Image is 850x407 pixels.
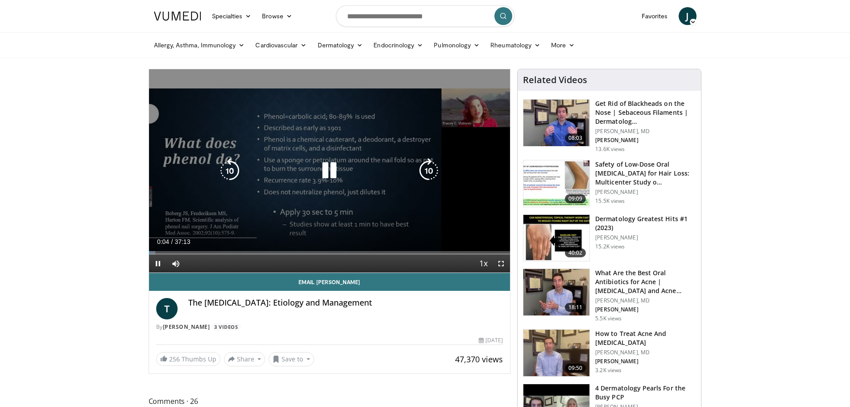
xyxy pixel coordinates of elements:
[595,234,696,241] p: [PERSON_NAME]
[523,100,589,146] img: 54dc8b42-62c8-44d6-bda4-e2b4e6a7c56d.150x105_q85_crop-smart_upscale.jpg
[479,336,503,344] div: [DATE]
[149,255,167,273] button: Pause
[149,251,510,255] div: Progress Bar
[455,354,503,365] span: 47,370 views
[169,355,180,363] span: 256
[250,36,312,54] a: Cardiovascular
[595,269,696,295] h3: What Are the Best Oral Antibiotics for Acne | [MEDICAL_DATA] and Acne…
[523,329,696,377] a: 09:50 How to Treat Acne And [MEDICAL_DATA] [PERSON_NAME], MD [PERSON_NAME] 3.2K views
[492,255,510,273] button: Fullscreen
[595,160,696,187] h3: Safety of Low-Dose Oral [MEDICAL_DATA] for Hair Loss: Multicenter Study o…
[149,273,510,291] a: Email [PERSON_NAME]
[188,298,503,308] h4: The [MEDICAL_DATA]: Etiology and Management
[156,298,178,319] a: T
[565,364,586,373] span: 09:50
[595,214,696,232] h3: Dermatology Greatest Hits #1 (2023)
[595,128,696,135] p: [PERSON_NAME], MD
[565,134,586,143] span: 08:03
[154,12,201,21] img: VuMedi Logo
[565,194,586,203] span: 09:09
[485,36,546,54] a: Rheumatology
[156,352,220,366] a: 256 Thumbs Up
[565,303,586,312] span: 18:11
[595,146,625,153] p: 13.6K views
[156,323,503,331] div: By
[163,323,210,331] a: [PERSON_NAME]
[523,215,589,261] img: 167f4955-2110-4677-a6aa-4d4647c2ca19.150x105_q85_crop-smart_upscale.jpg
[523,269,696,322] a: 18:11 What Are the Best Oral Antibiotics for Acne | [MEDICAL_DATA] and Acne… [PERSON_NAME], MD [P...
[595,197,625,205] p: 15.5K views
[595,329,696,347] h3: How to Treat Acne And [MEDICAL_DATA]
[474,255,492,273] button: Playback Rate
[149,36,250,54] a: Allergy, Asthma, Immunology
[523,214,696,262] a: 40:02 Dermatology Greatest Hits #1 (2023) [PERSON_NAME] 15.2K views
[595,99,696,126] h3: Get Rid of Blackheads on the Nose | Sebaceous Filaments | Dermatolog…
[211,323,241,331] a: 3 Videos
[636,7,673,25] a: Favorites
[595,349,696,356] p: [PERSON_NAME], MD
[149,395,511,407] span: Comments 26
[595,315,622,322] p: 5.5K views
[224,352,265,366] button: Share
[257,7,298,25] a: Browse
[149,69,510,273] video-js: Video Player
[207,7,257,25] a: Specialties
[523,269,589,315] img: cd394936-f734-46a2-a1c5-7eff6e6d7a1f.150x105_q85_crop-smart_upscale.jpg
[523,330,589,376] img: a3cafd6f-40a9-4bb9-837d-a5e4af0c332c.150x105_q85_crop-smart_upscale.jpg
[174,238,190,245] span: 37:13
[595,306,696,313] p: [PERSON_NAME]
[523,75,587,85] h4: Related Videos
[428,36,485,54] a: Pulmonology
[595,189,696,196] p: [PERSON_NAME]
[595,243,625,250] p: 15.2K views
[171,238,173,245] span: /
[595,367,622,374] p: 3.2K views
[523,160,589,207] img: 83a686ce-4f43-4faf-a3e0-1f3ad054bd57.150x105_q85_crop-smart_upscale.jpg
[595,297,696,304] p: [PERSON_NAME], MD
[595,358,696,365] p: [PERSON_NAME]
[523,160,696,207] a: 09:09 Safety of Low-Dose Oral [MEDICAL_DATA] for Hair Loss: Multicenter Study o… [PERSON_NAME] 15...
[546,36,580,54] a: More
[336,5,514,27] input: Search topics, interventions
[368,36,428,54] a: Endocrinology
[312,36,369,54] a: Dermatology
[595,384,696,402] h3: 4 Dermatology Pearls For the Busy PCP
[269,352,314,366] button: Save to
[565,248,586,257] span: 40:02
[595,137,696,144] p: [PERSON_NAME]
[679,7,697,25] a: J
[523,99,696,153] a: 08:03 Get Rid of Blackheads on the Nose | Sebaceous Filaments | Dermatolog… [PERSON_NAME], MD [PE...
[157,238,169,245] span: 0:04
[167,255,185,273] button: Mute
